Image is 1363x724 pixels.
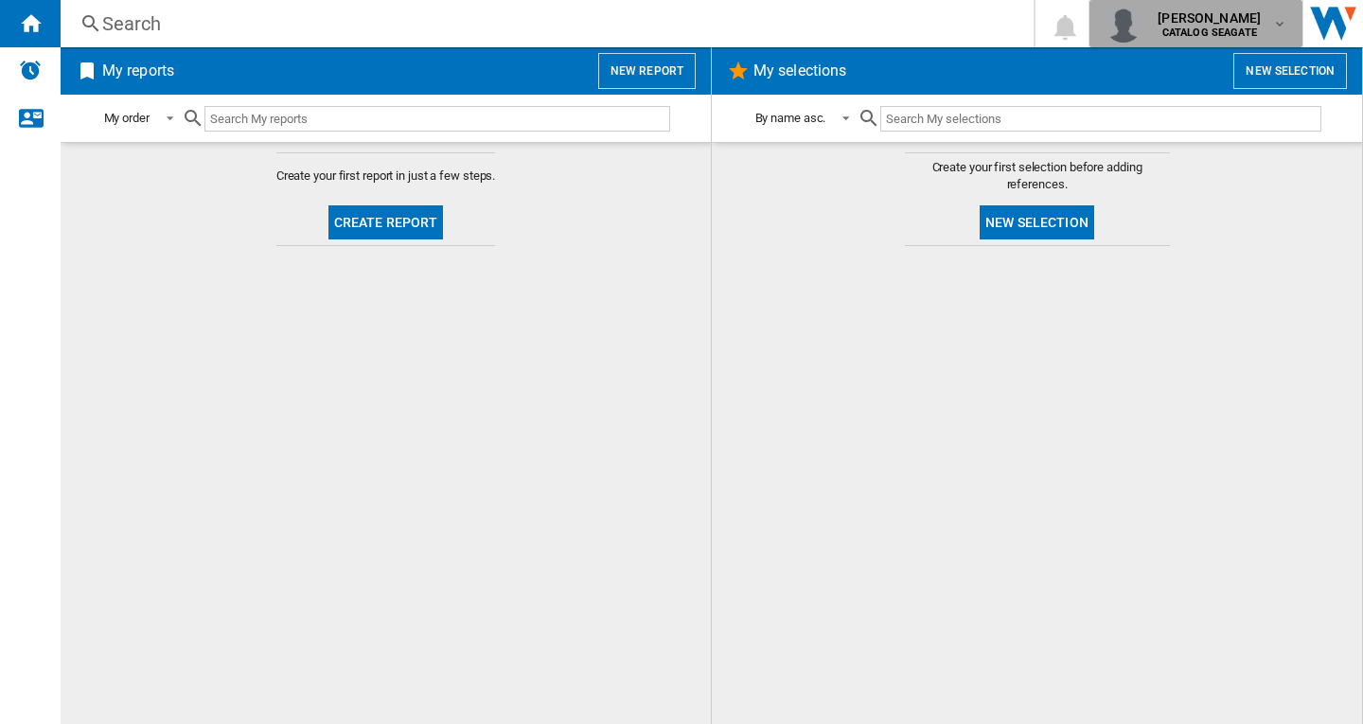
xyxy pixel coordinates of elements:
[98,53,178,89] h2: My reports
[755,111,826,125] div: By name asc.
[104,111,150,125] div: My order
[905,159,1170,193] span: Create your first selection before adding references.
[880,106,1320,132] input: Search My selections
[328,205,444,239] button: Create report
[102,10,984,37] div: Search
[598,53,696,89] button: New report
[980,205,1094,239] button: New selection
[1162,26,1257,39] b: CATALOG SEAGATE
[750,53,850,89] h2: My selections
[1233,53,1347,89] button: New selection
[1105,5,1142,43] img: profile.jpg
[276,168,496,185] span: Create your first report in just a few steps.
[1158,9,1261,27] span: [PERSON_NAME]
[204,106,670,132] input: Search My reports
[19,59,42,81] img: alerts-logo.svg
